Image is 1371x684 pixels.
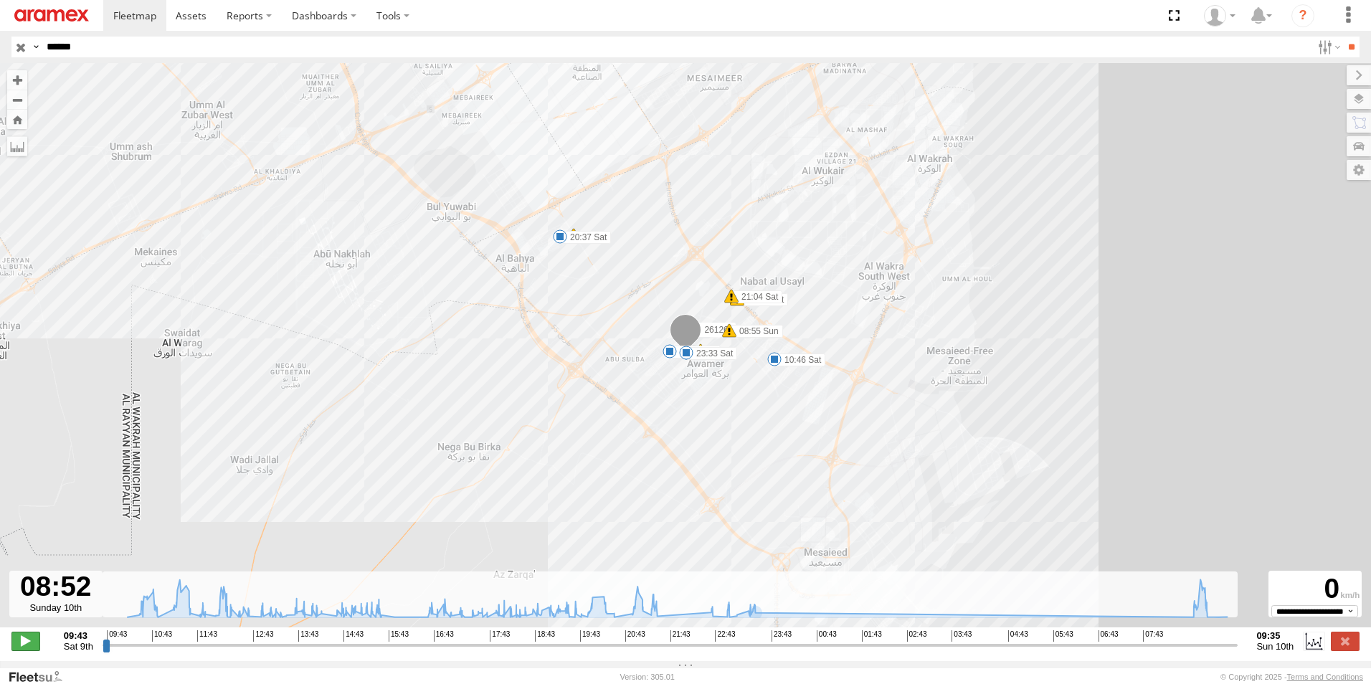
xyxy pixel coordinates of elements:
label: 23:33 Sat [686,347,737,360]
div: 11 [693,343,708,358]
span: 23:43 [772,630,792,642]
label: Search Filter Options [1312,37,1343,57]
div: Version: 305.01 [620,673,675,681]
span: 16:43 [434,630,454,642]
span: 06:43 [1099,630,1119,642]
label: 20:37 Sat [560,231,611,244]
label: 21:04 Sat [731,290,782,303]
span: 21:43 [670,630,691,642]
button: Zoom Home [7,110,27,129]
label: Search Query [30,37,42,57]
span: 02:43 [907,630,927,642]
span: 07:43 [1143,630,1163,642]
strong: 09:43 [64,630,93,641]
span: 20:43 [625,630,645,642]
label: Map Settings [1347,160,1371,180]
strong: 09:35 [1256,630,1294,641]
span: 00:43 [817,630,837,642]
span: Sun 10th Aug 2025 [1256,641,1294,652]
label: 08:55 Sun [729,325,783,338]
img: aramex-logo.svg [14,9,89,22]
div: © Copyright 2025 - [1220,673,1363,681]
label: Close [1331,632,1360,650]
span: 15:43 [389,630,409,642]
span: 09:43 [107,630,127,642]
span: 04:43 [1008,630,1028,642]
i: ? [1291,4,1314,27]
div: Zain Umer [1199,5,1240,27]
span: 17:43 [490,630,510,642]
span: 13:43 [298,630,318,642]
span: 261268 [704,325,733,335]
a: Terms and Conditions [1287,673,1363,681]
span: 19:43 [580,630,600,642]
label: 23:08 Sat [670,346,721,358]
span: 14:43 [343,630,364,642]
button: Zoom in [7,70,27,90]
span: 10:43 [152,630,172,642]
a: Visit our Website [8,670,74,684]
span: 12:43 [253,630,273,642]
div: 0 [1271,573,1360,605]
span: 11:43 [197,630,217,642]
label: Play/Stop [11,632,40,650]
label: Measure [7,136,27,156]
span: 05:43 [1053,630,1073,642]
span: 22:43 [715,630,735,642]
span: 01:43 [862,630,882,642]
div: 5 [566,228,581,242]
button: Zoom out [7,90,27,110]
label: 10:46 Sat [774,353,825,366]
span: 18:43 [535,630,555,642]
span: 03:43 [952,630,972,642]
span: Sat 9th Aug 2025 [64,641,93,652]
